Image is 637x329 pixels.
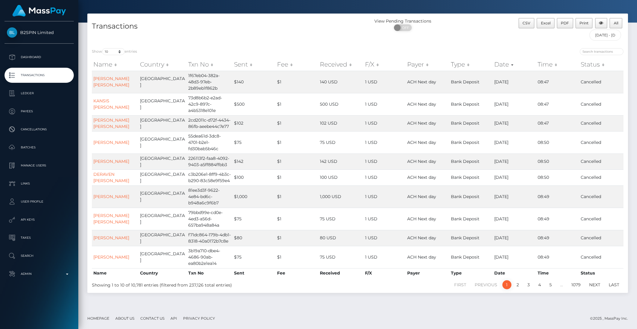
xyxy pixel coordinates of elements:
[579,21,589,25] span: Print
[579,230,623,246] td: Cancelled
[7,215,71,224] p: API Keys
[318,268,364,278] th: Received
[7,27,17,38] img: B2SPIN Limited
[595,18,607,28] button: Column visibility
[407,175,436,180] span: ACH Next day
[449,169,493,185] td: Bank Deposit
[536,169,579,185] td: 08:50
[276,208,318,230] td: $1
[187,230,233,246] td: f71dc864-179b-4db1-8318-40a0172b7c8e
[449,71,493,93] td: Bank Deposit
[5,212,74,227] a: API Keys
[85,314,112,323] a: Homepage
[139,115,187,131] td: [GEOGRAPHIC_DATA]
[557,18,573,28] button: PDF
[449,115,493,131] td: Bank Deposit
[233,58,276,70] th: Sent: activate to sort column ascending
[7,107,71,116] p: Payees
[318,185,364,208] td: 1,000 USD
[493,208,536,230] td: [DATE]
[407,159,436,164] span: ACH Next day
[5,248,74,263] a: Search
[493,58,536,70] th: Date: activate to sort column ascending
[187,154,233,169] td: 226113f2-faa8-4092-9403-a5ff884ffbb3
[187,208,233,230] td: 79bbd99e-cd0e-4ed3-a56d-657ba948a84a
[493,246,536,268] td: [DATE]
[5,194,74,209] a: User Profile
[449,185,493,208] td: Bank Deposit
[493,131,536,154] td: [DATE]
[5,86,74,101] a: Ledger
[139,58,187,70] th: Country: activate to sort column ascending
[449,246,493,268] td: Bank Deposit
[92,268,139,278] th: Name
[364,208,406,230] td: 1 USD
[187,185,233,208] td: 81ee3d3f-9622-4e84-bd6c-b948a6c9f6b7
[605,280,623,289] a: Last
[187,131,233,154] td: 55dea61d-3dc8-4701-b2e1-fd30bab5b46c
[139,230,187,246] td: [GEOGRAPHIC_DATA]
[407,235,436,241] span: ACH Next day
[318,58,364,70] th: Received: activate to sort column ascending
[187,58,233,70] th: Txn No: activate to sort column ascending
[318,154,364,169] td: 142 USD
[536,58,579,70] th: Time: activate to sort column ascending
[233,185,276,208] td: $1,000
[139,268,187,278] th: Country
[407,216,436,222] span: ACH Next day
[406,268,449,278] th: Payer
[318,93,364,115] td: 500 USD
[536,246,579,268] td: 08:49
[5,230,74,245] a: Taxes
[318,208,364,230] td: 75 USD
[524,280,533,289] a: 3
[7,197,71,206] p: User Profile
[589,29,621,41] input: Date filter
[139,185,187,208] td: [GEOGRAPHIC_DATA]
[168,314,180,323] a: API
[449,93,493,115] td: Bank Deposit
[536,230,579,246] td: 08:49
[318,71,364,93] td: 140 USD
[576,18,593,28] button: Print
[523,21,530,25] span: CSV
[93,98,129,110] a: KANSIS [PERSON_NAME]
[364,58,406,70] th: F/X: activate to sort column ascending
[407,254,436,260] span: ACH Next day
[93,254,129,260] a: [PERSON_NAME]
[93,194,129,199] a: [PERSON_NAME]
[449,208,493,230] td: Bank Deposit
[102,48,125,55] select: Showentries
[407,79,436,85] span: ACH Next day
[5,50,74,65] a: Dashboard
[7,89,71,98] p: Ledger
[536,154,579,169] td: 08:50
[579,208,623,230] td: Cancelled
[138,314,167,323] a: Contact Us
[7,53,71,62] p: Dashboard
[113,314,137,323] a: About Us
[493,71,536,93] td: [DATE]
[12,5,66,17] img: MassPay Logo
[579,154,623,169] td: Cancelled
[276,154,318,169] td: $1
[7,233,71,242] p: Taxes
[449,58,493,70] th: Type: activate to sort column ascending
[536,131,579,154] td: 08:50
[276,185,318,208] td: $1
[181,314,217,323] a: Privacy Policy
[364,268,406,278] th: F/X
[7,143,71,152] p: Batches
[276,93,318,115] td: $1
[579,58,623,70] th: Status: activate to sort column ascending
[519,18,535,28] button: CSV
[233,169,276,185] td: $100
[233,246,276,268] td: $75
[493,185,536,208] td: [DATE]
[364,185,406,208] td: 1 USD
[579,268,623,278] th: Status
[139,154,187,169] td: [GEOGRAPHIC_DATA]
[318,131,364,154] td: 75 USD
[92,58,139,70] th: Name: activate to sort column ascending
[318,115,364,131] td: 102 USD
